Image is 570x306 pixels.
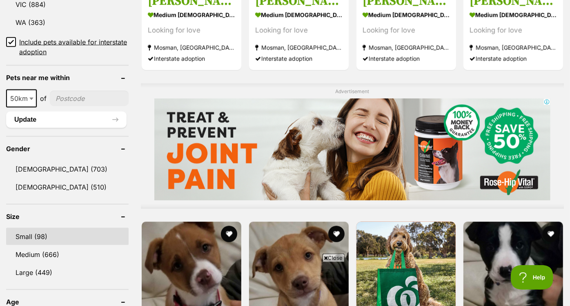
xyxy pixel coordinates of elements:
div: Looking for love [363,25,450,36]
input: postcode [50,91,129,106]
span: Close [323,254,345,262]
div: Interstate adoption [255,53,343,64]
strong: medium [DEMOGRAPHIC_DATA] Dog [148,9,235,21]
header: Size [6,213,129,220]
button: favourite [543,226,559,242]
button: favourite [328,226,345,242]
iframe: Advertisement [154,98,550,201]
div: Advertisement [141,83,564,209]
a: WA (363) [6,14,129,31]
a: Medium (666) [6,246,129,263]
span: 50km [7,93,36,104]
strong: medium [DEMOGRAPHIC_DATA] Dog [363,9,450,21]
a: [DEMOGRAPHIC_DATA] (510) [6,179,129,196]
span: of [40,94,47,103]
div: Interstate adoption [363,53,450,64]
strong: Mosman, [GEOGRAPHIC_DATA] [363,42,450,53]
div: Looking for love [255,25,343,36]
a: Small (98) [6,228,129,245]
header: Gender [6,145,129,152]
strong: Mosman, [GEOGRAPHIC_DATA] [470,42,557,53]
header: Pets near me within [6,74,129,81]
span: Include pets available for interstate adoption [19,37,129,57]
strong: medium [DEMOGRAPHIC_DATA] Dog [470,9,557,21]
button: favourite [221,226,237,242]
a: Large (449) [6,264,129,281]
strong: Mosman, [GEOGRAPHIC_DATA] [148,42,235,53]
div: Looking for love [148,25,235,36]
header: Age [6,298,129,306]
iframe: Help Scout Beacon - Open [511,265,554,290]
span: 50km [6,89,37,107]
iframe: Advertisement [136,265,434,302]
button: Update [6,112,127,128]
div: Interstate adoption [148,53,235,64]
div: Looking for love [470,25,557,36]
div: Interstate adoption [470,53,557,64]
strong: Mosman, [GEOGRAPHIC_DATA] [255,42,343,53]
a: [DEMOGRAPHIC_DATA] (703) [6,161,129,178]
a: Include pets available for interstate adoption [6,37,129,57]
strong: medium [DEMOGRAPHIC_DATA] Dog [255,9,343,21]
